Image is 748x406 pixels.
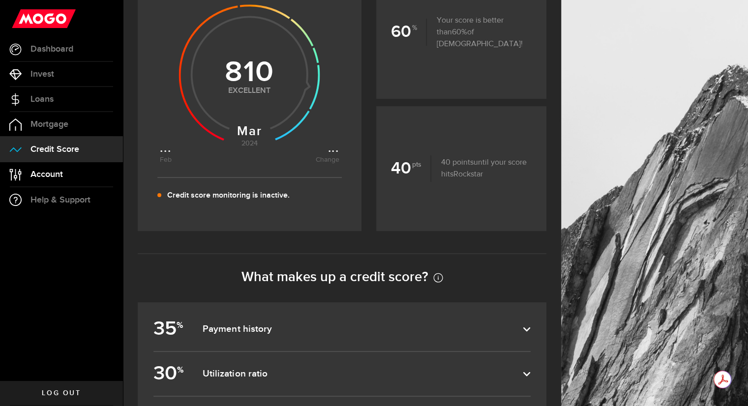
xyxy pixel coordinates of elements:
h2: What makes up a credit score? [138,269,546,285]
span: Dashboard [30,45,73,54]
span: Mortgage [30,120,68,129]
sup: % [177,320,183,330]
span: Log out [42,390,81,397]
p: Your score is better than of [DEMOGRAPHIC_DATA]! [427,15,532,50]
dfn: Payment history [203,323,523,335]
b: 60 [391,19,427,45]
dfn: Utilization ratio [203,368,523,380]
span: 60 [452,29,467,36]
span: Loans [30,95,54,104]
p: until your score hits [431,157,532,180]
span: Help & Support [30,196,90,204]
b: 35 [153,313,185,345]
button: Open LiveChat chat widget [8,4,37,33]
b: 30 [153,358,185,390]
b: 40 [391,155,431,182]
p: Credit score monitoring is inactive. [167,190,290,202]
span: Invest [30,70,54,79]
span: Credit Score [30,145,79,154]
sup: % [177,365,183,375]
span: Rockstar [453,171,483,178]
span: Account [30,170,63,179]
span: 40 points [441,159,474,167]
